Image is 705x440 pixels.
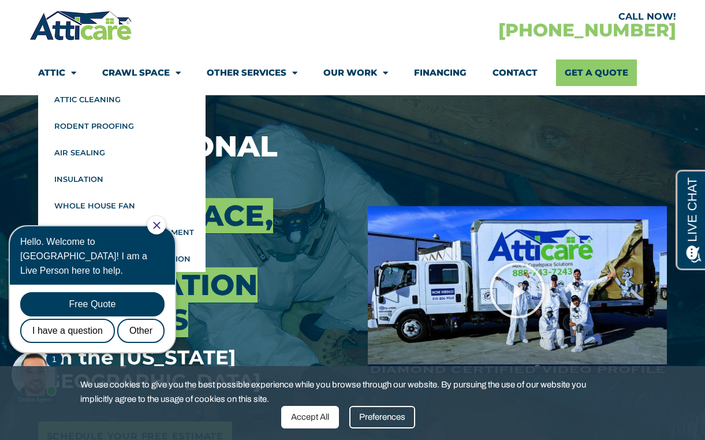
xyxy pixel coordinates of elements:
div: in the [US_STATE][GEOGRAPHIC_DATA] [38,346,351,393]
a: Attic Cleaning [38,86,206,113]
a: Other Services [207,59,297,86]
nav: Menu [38,59,667,86]
div: Play Video [488,262,546,319]
iframe: Chat Invitation [6,215,191,405]
a: Get A Quote [556,59,637,86]
a: Air Sealing [38,139,206,166]
a: Financing [414,59,467,86]
div: CALL NOW! [353,12,676,21]
a: Attic [38,59,76,86]
span: We use cookies to give you the best possible experience while you browse through our website. By ... [80,378,617,406]
ul: Attic [38,86,206,272]
div: Accept All [281,406,339,428]
a: Our Work [323,59,388,86]
a: Contact [493,59,538,86]
a: Whole House Fan [38,192,206,219]
span: Opens a chat window [28,9,93,24]
a: Insulation [38,166,206,192]
a: Rodent Proofing [38,113,206,139]
a: Crawl Space [102,59,181,86]
div: Preferences [349,406,415,428]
